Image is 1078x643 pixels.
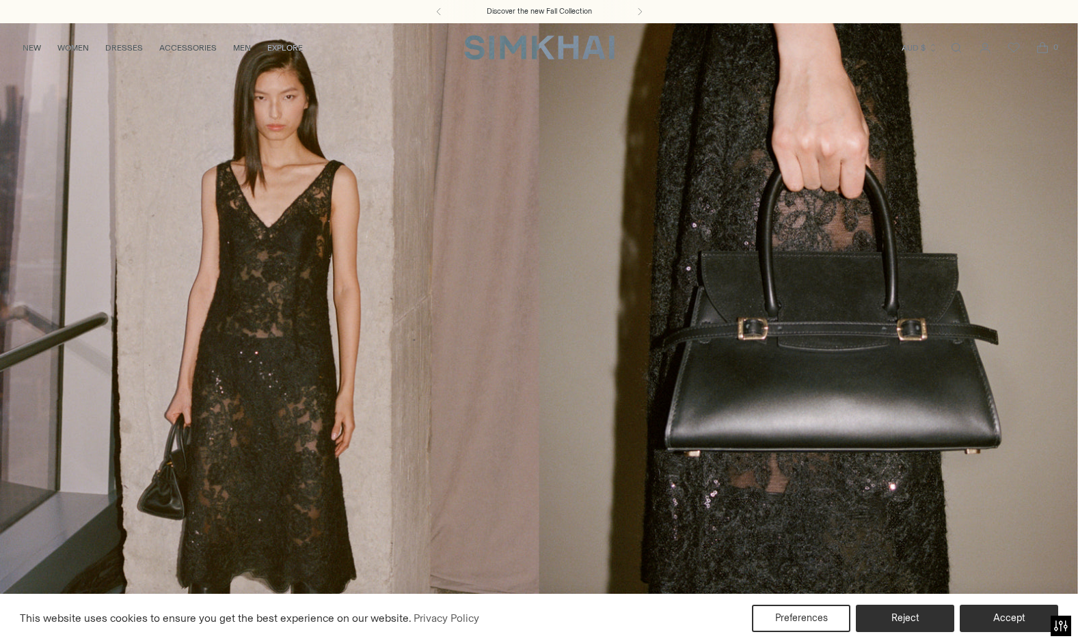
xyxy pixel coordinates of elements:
a: DRESSES [105,33,143,63]
button: AUD $ [902,33,938,63]
a: ACCESSORIES [159,33,217,63]
a: Open search modal [943,34,970,61]
a: NEW [23,33,41,63]
button: Accept [960,605,1058,632]
button: Preferences [752,605,850,632]
button: Reject [856,605,954,632]
a: Discover the new Fall Collection [487,6,592,17]
span: This website uses cookies to ensure you get the best experience on our website. [20,612,412,625]
a: Go to the account page [971,34,999,61]
a: WOMEN [57,33,89,63]
a: Privacy Policy (opens in a new tab) [412,608,481,629]
a: Open cart modal [1029,34,1056,61]
a: MEN [233,33,251,63]
a: EXPLORE [267,33,303,63]
a: Wishlist [1000,34,1027,61]
a: SIMKHAI [464,34,615,61]
span: 0 [1049,41,1062,53]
